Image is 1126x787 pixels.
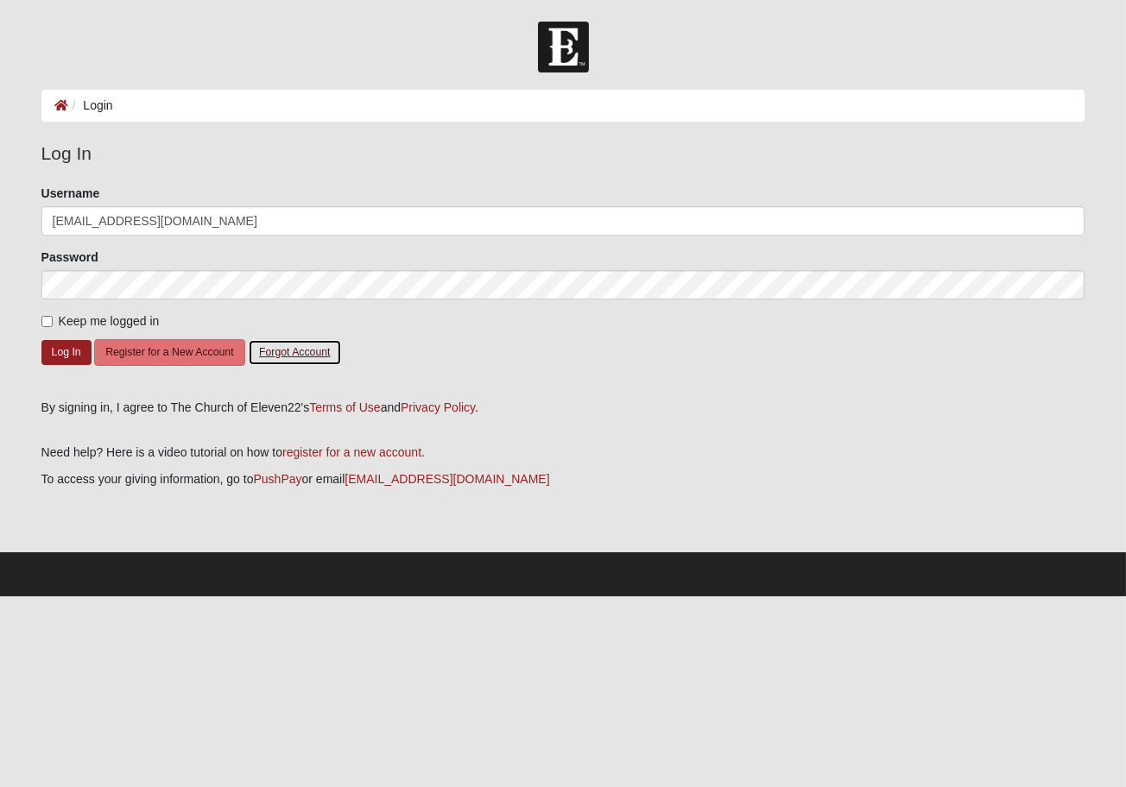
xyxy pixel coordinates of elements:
div: By signing in, I agree to The Church of Eleven22's and . [41,399,1085,417]
button: Register for a New Account [94,339,244,366]
button: Log In [41,340,92,365]
li: Login [68,97,113,115]
button: Forgot Account [248,339,341,366]
label: Password [41,249,98,266]
a: register for a new account [282,445,421,459]
img: Church of Eleven22 Logo [538,22,589,72]
a: Terms of Use [309,400,380,414]
input: Keep me logged in [41,316,53,327]
p: Need help? Here is a video tutorial on how to . [41,444,1085,462]
a: PushPay [254,472,302,486]
p: To access your giving information, go to or email [41,470,1085,488]
a: [EMAIL_ADDRESS][DOMAIN_NAME] [345,472,549,486]
span: Keep me logged in [59,314,160,328]
label: Username [41,185,100,202]
a: Privacy Policy [401,400,475,414]
legend: Log In [41,140,1085,167]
